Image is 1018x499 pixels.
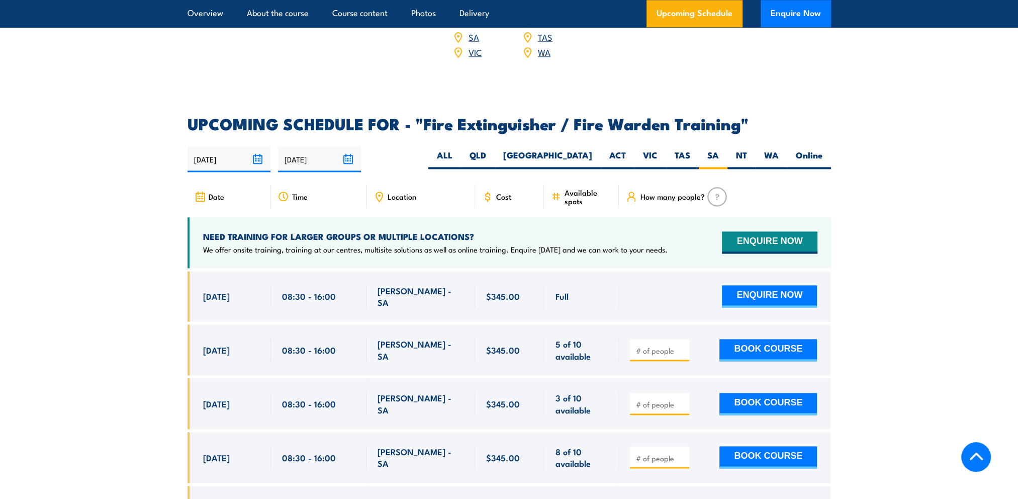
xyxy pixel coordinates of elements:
span: [DATE] [203,290,230,302]
span: $345.00 [486,398,520,409]
input: # of people [635,399,686,409]
span: 08:30 - 16:00 [282,344,336,356]
label: TAS [666,149,699,169]
input: From date [188,146,270,172]
label: ACT [601,149,634,169]
a: TAS [538,31,552,43]
span: [DATE] [203,452,230,463]
span: 3 of 10 available [555,392,608,415]
span: [DATE] [203,344,230,356]
a: WA [538,46,550,58]
a: SA [469,31,479,43]
a: QLD [538,16,553,28]
span: $345.00 [486,452,520,463]
label: VIC [634,149,666,169]
span: $345.00 [486,344,520,356]
h4: NEED TRAINING FOR LARGER GROUPS OR MULTIPLE LOCATIONS? [203,231,668,242]
label: WA [756,149,787,169]
label: SA [699,149,727,169]
span: Date [209,192,224,201]
label: Online [787,149,831,169]
button: BOOK COURSE [719,393,817,415]
span: $345.00 [486,290,520,302]
span: 5 of 10 available [555,338,608,362]
label: QLD [461,149,495,169]
button: BOOK COURSE [719,446,817,468]
input: To date [278,146,361,172]
span: 08:30 - 16:00 [282,398,336,409]
span: 08:30 - 16:00 [282,452,336,463]
button: ENQUIRE NOW [722,231,817,254]
label: [GEOGRAPHIC_DATA] [495,149,601,169]
span: Full [555,290,568,302]
span: 8 of 10 available [555,446,608,469]
button: ENQUIRE NOW [722,285,817,307]
h2: UPCOMING SCHEDULE FOR - "Fire Extinguisher / Fire Warden Training" [188,116,831,130]
span: [DATE] [203,398,230,409]
span: Location [388,192,416,201]
a: VIC [469,46,482,58]
p: We offer onsite training, training at our centres, multisite solutions as well as online training... [203,244,668,255]
label: ALL [428,149,461,169]
label: NT [727,149,756,169]
input: # of people [635,346,686,356]
span: Available spots [564,188,612,205]
a: NT [469,16,479,28]
span: Cost [496,192,511,201]
span: [PERSON_NAME] - SA [378,338,464,362]
span: Time [292,192,308,201]
span: How many people? [640,192,704,201]
span: [PERSON_NAME] - SA [378,446,464,469]
button: BOOK COURSE [719,339,817,361]
span: [PERSON_NAME] - SA [378,392,464,415]
input: # of people [635,453,686,463]
span: [PERSON_NAME] - SA [378,285,464,308]
span: 08:30 - 16:00 [282,290,336,302]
